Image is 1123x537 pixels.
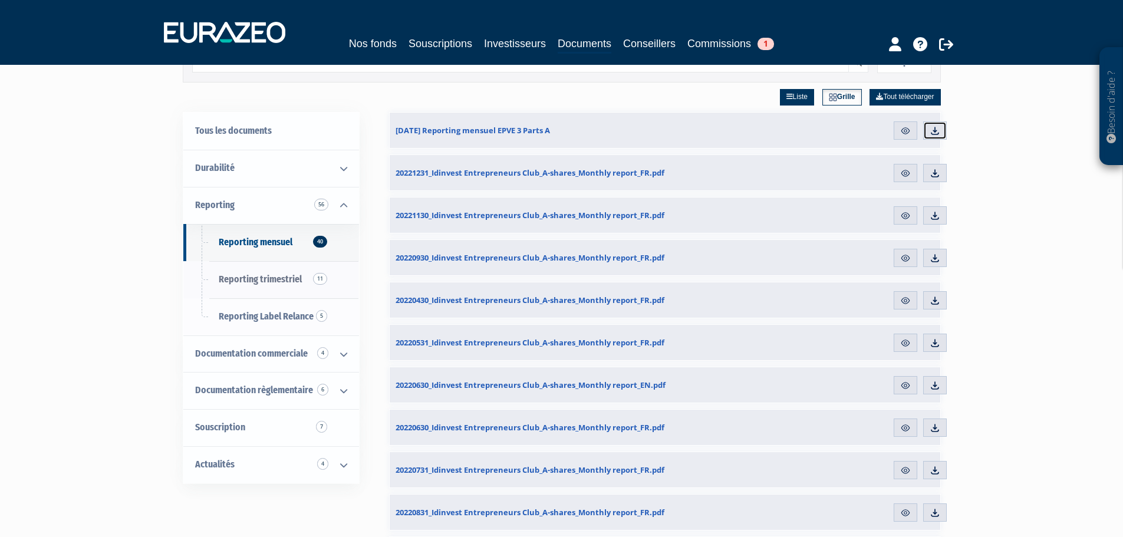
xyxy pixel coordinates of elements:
[195,199,235,210] span: Reporting
[313,273,327,285] span: 11
[900,126,911,136] img: eye.svg
[195,459,235,470] span: Actualités
[390,367,736,403] a: 20220630_Idinvest Entrepreneurs Club_A-shares_Monthly report_EN.pdf
[390,197,736,233] a: 20221130_Idinvest Entrepreneurs Club_A-shares_Monthly report_FR.pdf
[396,125,550,136] span: [DATE] Reporting mensuel EPVE 3 Parts A
[930,126,940,136] img: download.svg
[396,210,664,220] span: 20221130_Idinvest Entrepreneurs Club_A-shares_Monthly report_FR.pdf
[219,274,302,285] span: Reporting trimestriel
[317,384,328,396] span: 6
[183,187,359,224] a: Reporting 56
[316,310,327,322] span: 5
[829,93,837,101] img: grid.svg
[314,199,328,210] span: 56
[900,338,911,348] img: eye.svg
[900,423,911,433] img: eye.svg
[195,162,235,173] span: Durabilité
[195,421,245,433] span: Souscription
[183,372,359,409] a: Documentation règlementaire 6
[390,410,736,445] a: 20220630_Idinvest Entrepreneurs Club_A-shares_Monthly report_FR.pdf
[396,380,666,390] span: 20220630_Idinvest Entrepreneurs Club_A-shares_Monthly report_EN.pdf
[396,252,664,263] span: 20220930_Idinvest Entrepreneurs Club_A-shares_Monthly report_FR.pdf
[396,422,664,433] span: 20220630_Idinvest Entrepreneurs Club_A-shares_Monthly report_FR.pdf
[183,150,359,187] a: Durabilité
[1105,54,1118,160] p: Besoin d'aide ?
[183,298,359,335] a: Reporting Label Relance5
[409,35,472,52] a: Souscriptions
[183,261,359,298] a: Reporting trimestriel11
[183,224,359,261] a: Reporting mensuel40
[396,507,664,518] span: 20220831_Idinvest Entrepreneurs Club_A-shares_Monthly report_FR.pdf
[390,452,736,487] a: 20220731_Idinvest Entrepreneurs Club_A-shares_Monthly report_FR.pdf
[687,35,774,52] a: Commissions1
[900,210,911,221] img: eye.svg
[900,508,911,518] img: eye.svg
[900,168,911,179] img: eye.svg
[183,446,359,483] a: Actualités 4
[390,495,736,530] a: 20220831_Idinvest Entrepreneurs Club_A-shares_Monthly report_FR.pdf
[195,384,313,396] span: Documentation règlementaire
[930,253,940,263] img: download.svg
[930,423,940,433] img: download.svg
[930,210,940,221] img: download.svg
[558,35,611,54] a: Documents
[317,347,328,359] span: 4
[219,311,314,322] span: Reporting Label Relance
[900,465,911,476] img: eye.svg
[396,167,664,178] span: 20221231_Idinvest Entrepreneurs Club_A-shares_Monthly report_FR.pdf
[396,464,664,475] span: 20220731_Idinvest Entrepreneurs Club_A-shares_Monthly report_FR.pdf
[484,35,546,52] a: Investisseurs
[930,508,940,518] img: download.svg
[195,348,308,359] span: Documentation commerciale
[390,113,736,148] a: [DATE] Reporting mensuel EPVE 3 Parts A
[900,380,911,391] img: eye.svg
[390,155,736,190] a: 20221231_Idinvest Entrepreneurs Club_A-shares_Monthly report_FR.pdf
[396,295,664,305] span: 20220430_Idinvest Entrepreneurs Club_A-shares_Monthly report_FR.pdf
[313,236,327,248] span: 40
[822,89,862,106] a: Grille
[870,89,940,106] a: Tout télécharger
[780,89,814,106] a: Liste
[900,253,911,263] img: eye.svg
[183,113,359,150] a: Tous les documents
[317,458,328,470] span: 4
[930,338,940,348] img: download.svg
[930,465,940,476] img: download.svg
[390,282,736,318] a: 20220430_Idinvest Entrepreneurs Club_A-shares_Monthly report_FR.pdf
[930,168,940,179] img: download.svg
[390,325,736,360] a: 20220531_Idinvest Entrepreneurs Club_A-shares_Monthly report_FR.pdf
[219,236,292,248] span: Reporting mensuel
[183,409,359,446] a: Souscription7
[930,295,940,306] img: download.svg
[390,240,736,275] a: 20220930_Idinvest Entrepreneurs Club_A-shares_Monthly report_FR.pdf
[396,337,664,348] span: 20220531_Idinvest Entrepreneurs Club_A-shares_Monthly report_FR.pdf
[930,380,940,391] img: download.svg
[758,38,774,50] span: 1
[349,35,397,52] a: Nos fonds
[623,35,676,52] a: Conseillers
[183,335,359,373] a: Documentation commerciale 4
[316,421,327,433] span: 7
[900,295,911,306] img: eye.svg
[164,22,285,43] img: 1732889491-logotype_eurazeo_blanc_rvb.png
